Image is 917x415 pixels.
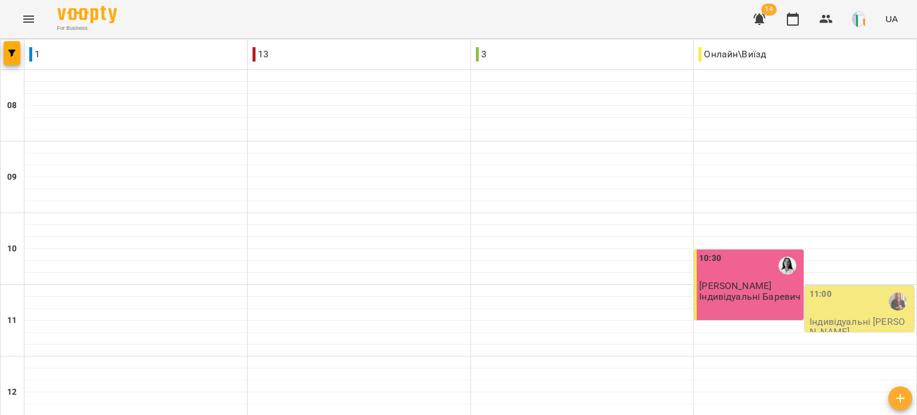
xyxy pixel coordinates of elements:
img: Юлія Баревич [778,257,796,275]
h6: 09 [7,171,17,184]
span: [PERSON_NAME] [699,280,771,291]
span: 14 [761,4,777,16]
p: 13 [253,47,269,62]
button: UA [881,8,903,30]
button: Створити урок [888,386,912,410]
img: Voopty Logo [57,6,117,23]
label: 10:30 [699,252,721,265]
p: Індивідуальні [PERSON_NAME] [810,316,912,337]
img: Юлія Дзебчук [889,293,907,311]
h6: 10 [7,242,17,256]
button: Menu [14,5,43,33]
span: UA [885,13,898,25]
p: 3 [476,47,487,62]
p: 1 [29,47,40,62]
img: 9a1d62ba177fc1b8feef1f864f620c53.png [852,11,869,27]
h6: 12 [7,386,17,399]
h6: 11 [7,314,17,327]
p: Онлайн\Виїзд [698,47,766,62]
p: Індивідуальні Баревич [699,291,801,302]
span: For Business [57,24,117,32]
label: 11:00 [810,288,832,301]
h6: 08 [7,99,17,112]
